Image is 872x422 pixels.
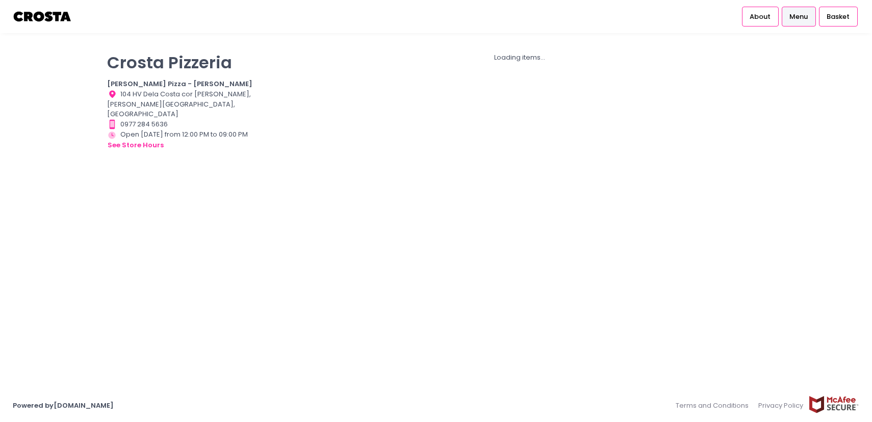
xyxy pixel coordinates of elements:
span: About [750,12,771,22]
b: [PERSON_NAME] Pizza - [PERSON_NAME] [107,79,252,89]
div: 0977 284 5636 [107,119,262,129]
span: Menu [789,12,808,22]
a: Menu [782,7,816,26]
a: Privacy Policy [754,395,809,415]
button: see store hours [107,140,164,151]
a: Powered by[DOMAIN_NAME] [13,401,114,410]
a: Terms and Conditions [676,395,754,415]
div: Open [DATE] from 12:00 PM to 09:00 PM [107,129,262,151]
p: Crosta Pizzeria [107,52,262,72]
div: Loading items... [275,52,765,63]
a: About [742,7,779,26]
span: Basket [827,12,850,22]
img: mcafee-secure [808,395,859,413]
img: logo [13,8,72,25]
div: 104 HV Dela Costa cor [PERSON_NAME], [PERSON_NAME][GEOGRAPHIC_DATA], [GEOGRAPHIC_DATA] [107,89,262,119]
